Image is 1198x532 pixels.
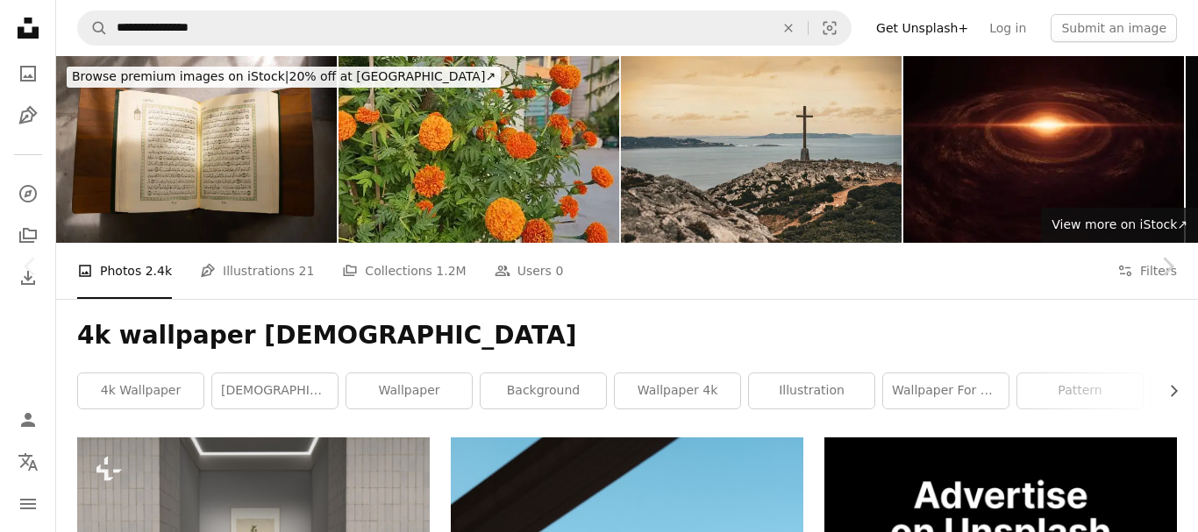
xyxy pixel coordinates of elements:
span: 21 [299,261,315,280]
button: Visual search [809,11,851,45]
button: Language [11,444,46,479]
a: Get Unsplash+ [866,14,979,42]
img: aerial view of holy book Quran at the mosque [56,56,337,243]
a: wallpaper [346,373,472,408]
span: View more on iStock ↗ [1052,217,1187,231]
a: pattern [1017,373,1143,408]
a: Illustrations 21 [200,243,314,299]
a: Browse premium images on iStock|20% off at [GEOGRAPHIC_DATA]↗ [56,56,511,98]
span: Browse premium images on iStock | [72,69,289,83]
button: Clear [769,11,808,45]
a: Next [1137,182,1198,351]
a: background [481,373,606,408]
span: 0 [555,261,563,280]
form: Find visuals sitewide [77,11,852,46]
button: Submit an image [1051,14,1177,42]
span: 20% off at [GEOGRAPHIC_DATA] ↗ [72,69,496,83]
a: Photos [11,56,46,91]
a: 4k wallpaper [78,373,203,408]
button: Menu [11,486,46,521]
span: 1.2M [436,261,466,280]
button: scroll list to the right [1158,373,1177,408]
button: Filters [1117,243,1177,299]
a: wallpaper for mobile [883,373,1009,408]
a: [DEMOGRAPHIC_DATA] [212,373,338,408]
a: Illustrations [11,98,46,133]
img: Europe Ireland mountain peak, Religious grief landscape background banner panorama, Aerial view o... [621,56,902,243]
button: Search Unsplash [78,11,108,45]
a: Explore [11,176,46,211]
h1: 4k wallpaper [DEMOGRAPHIC_DATA] [77,320,1177,351]
a: Log in / Sign up [11,402,46,437]
img: Marigold flowers - HD stock photo [339,56,619,243]
a: Log in [979,14,1037,42]
a: wallpaper 4k [615,373,740,408]
a: Users 0 [495,243,564,299]
a: Collections 1.2M [342,243,466,299]
img: Protostar.Embark on a visual odyssey through the heart of stellar birth with us' captivating coll... [903,56,1184,243]
a: illustration [749,373,874,408]
a: View more on iStock↗ [1041,208,1198,243]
